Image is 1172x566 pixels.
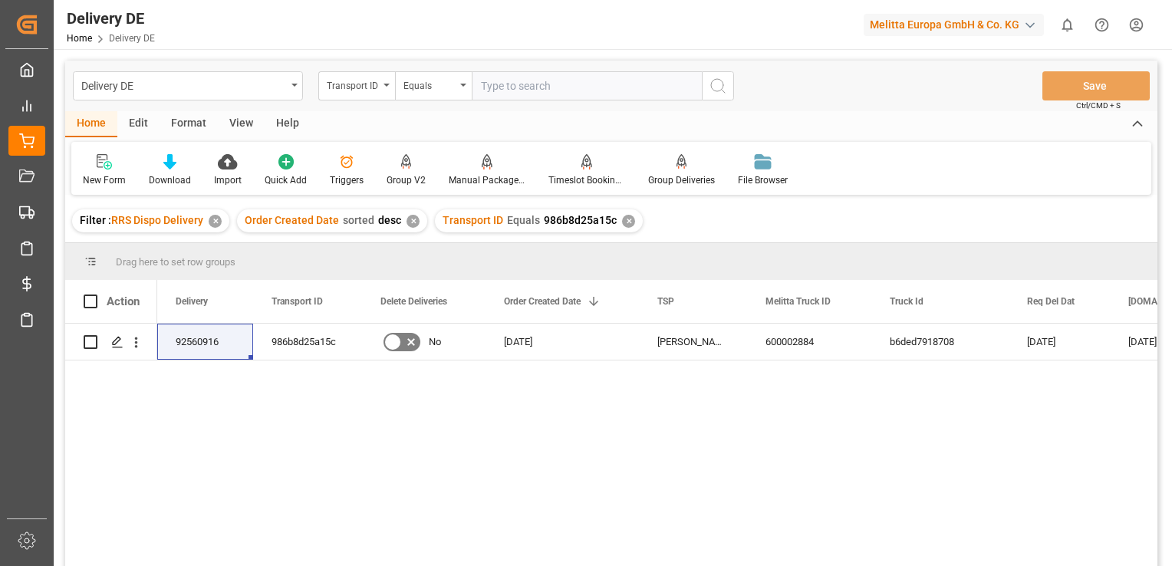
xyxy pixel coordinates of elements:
[738,173,788,187] div: File Browser
[387,173,426,187] div: Group V2
[245,214,339,226] span: Order Created Date
[343,214,374,226] span: sorted
[407,215,420,228] div: ✕
[218,111,265,137] div: View
[429,324,441,360] span: No
[318,71,395,100] button: open menu
[67,33,92,44] a: Home
[176,296,208,307] span: Delivery
[214,173,242,187] div: Import
[544,214,617,226] span: 986b8d25a15c
[864,10,1050,39] button: Melitta Europa GmbH & Co. KG
[160,111,218,137] div: Format
[265,111,311,137] div: Help
[1027,296,1075,307] span: Req Del Dat
[265,173,307,187] div: Quick Add
[157,324,253,360] div: 92560916
[1076,100,1121,111] span: Ctrl/CMD + S
[80,214,111,226] span: Filter :
[117,111,160,137] div: Edit
[67,7,155,30] div: Delivery DE
[65,111,117,137] div: Home
[443,214,503,226] span: Transport ID
[380,296,447,307] span: Delete Deliveries
[1050,8,1085,42] button: show 0 new notifications
[449,173,525,187] div: Manual Package TypeDetermination
[378,214,401,226] span: desc
[1085,8,1119,42] button: Help Center
[648,173,715,187] div: Group Deliveries
[871,324,1009,360] div: b6ded7918708
[657,296,674,307] span: TSP
[639,324,747,360] div: [PERSON_NAME] BENELUX
[116,256,235,268] span: Drag here to set row groups
[272,296,323,307] span: Transport ID
[65,324,157,360] div: Press SPACE to select this row.
[253,324,362,360] div: 986b8d25a15c
[1042,71,1150,100] button: Save
[107,295,140,308] div: Action
[472,71,702,100] input: Type to search
[622,215,635,228] div: ✕
[83,173,126,187] div: New Form
[209,215,222,228] div: ✕
[327,75,379,93] div: Transport ID
[486,324,639,360] div: [DATE]
[765,296,831,307] span: Melitta Truck ID
[403,75,456,93] div: Equals
[73,71,303,100] button: open menu
[111,214,203,226] span: RRS Dispo Delivery
[890,296,923,307] span: Truck Id
[702,71,734,100] button: search button
[149,173,191,187] div: Download
[330,173,364,187] div: Triggers
[81,75,286,94] div: Delivery DE
[395,71,472,100] button: open menu
[1009,324,1110,360] div: [DATE]
[747,324,871,360] div: 600002884
[548,173,625,187] div: Timeslot Booking Report
[864,14,1044,36] div: Melitta Europa GmbH & Co. KG
[504,296,581,307] span: Order Created Date
[507,214,540,226] span: Equals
